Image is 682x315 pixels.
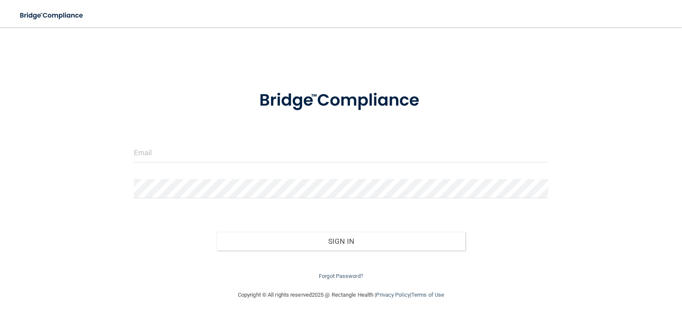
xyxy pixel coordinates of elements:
input: Email [134,143,549,162]
div: Copyright © All rights reserved 2025 @ Rectangle Health | | [185,281,497,309]
a: Terms of Use [411,292,444,298]
img: bridge_compliance_login_screen.278c3ca4.svg [13,7,91,24]
img: bridge_compliance_login_screen.278c3ca4.svg [242,78,440,123]
a: Privacy Policy [376,292,410,298]
button: Sign In [217,232,465,251]
a: Forgot Password? [319,273,363,279]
